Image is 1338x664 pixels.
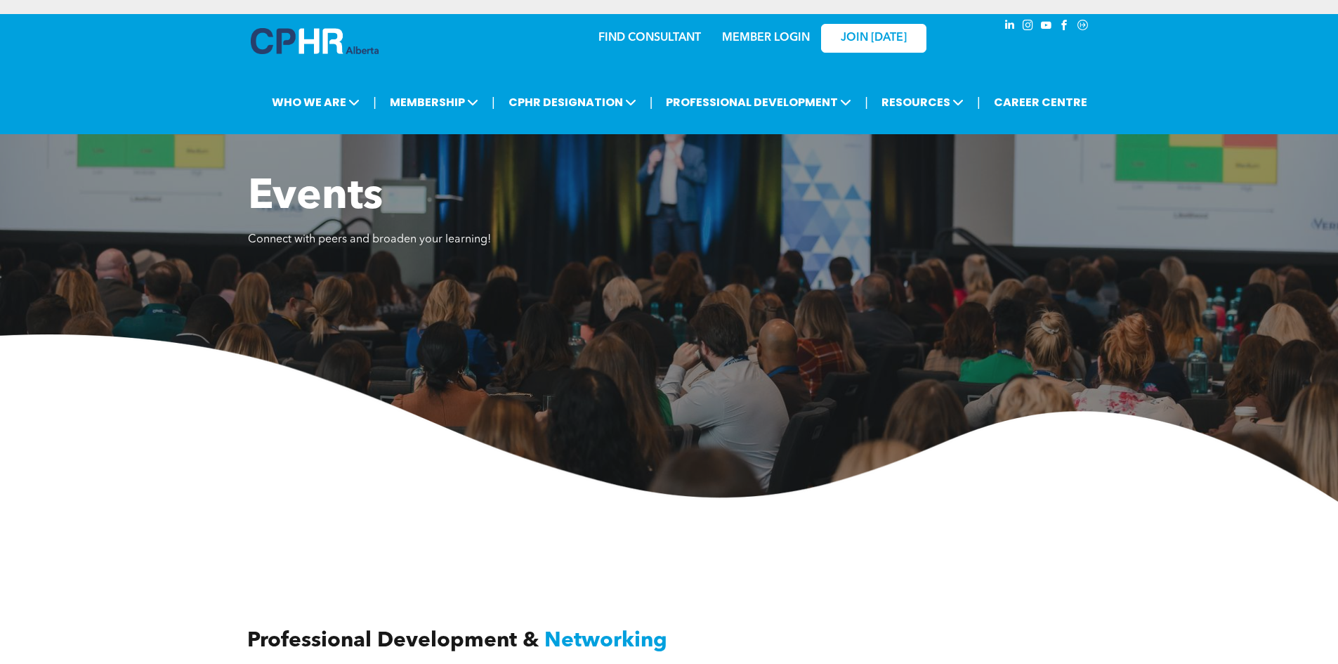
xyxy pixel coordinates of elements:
a: Social network [1075,18,1091,37]
a: MEMBER LOGIN [722,32,810,44]
span: CPHR DESIGNATION [504,89,641,115]
a: youtube [1039,18,1054,37]
span: Events [248,176,383,219]
img: A blue and white logo for cp alberta [251,28,379,54]
span: Networking [544,630,667,651]
a: CAREER CENTRE [990,89,1091,115]
a: FIND CONSULTANT [598,32,701,44]
a: JOIN [DATE] [821,24,926,53]
span: Professional Development & [247,630,539,651]
li: | [373,88,376,117]
li: | [977,88,980,117]
span: JOIN [DATE] [841,32,907,45]
span: PROFESSIONAL DEVELOPMENT [662,89,855,115]
span: RESOURCES [877,89,968,115]
span: MEMBERSHIP [386,89,483,115]
span: WHO WE ARE [268,89,364,115]
li: | [865,88,868,117]
a: linkedin [1002,18,1018,37]
li: | [650,88,653,117]
span: Connect with peers and broaden your learning! [248,234,491,245]
a: facebook [1057,18,1073,37]
a: instagram [1021,18,1036,37]
li: | [492,88,495,117]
